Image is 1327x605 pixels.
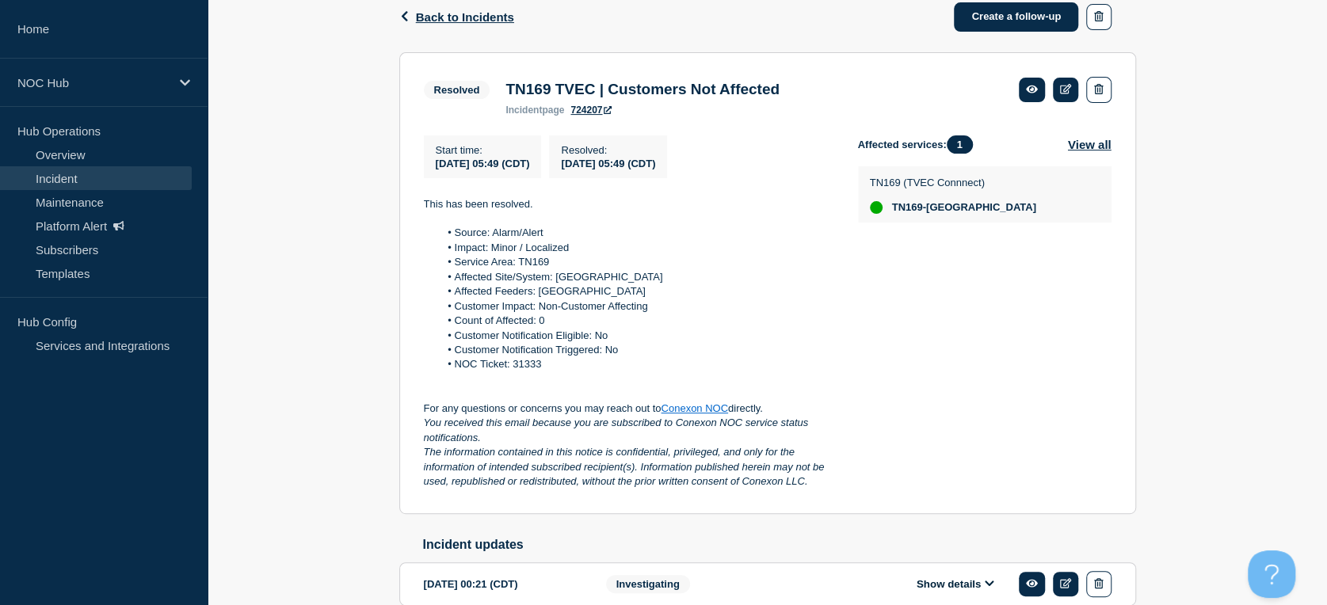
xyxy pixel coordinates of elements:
[561,144,655,156] p: Resolved :
[399,10,514,24] button: Back to Incidents
[424,81,490,99] span: Resolved
[912,577,999,591] button: Show details
[17,76,170,89] p: NOC Hub
[954,2,1078,32] a: Create a follow-up
[436,144,530,156] p: Start time :
[570,105,612,116] a: 724207
[858,135,981,154] span: Affected services:
[1068,135,1112,154] button: View all
[439,329,833,343] li: Customer Notification Eligible: No
[439,226,833,240] li: Source: Alarm/Alert
[505,105,542,116] span: incident
[947,135,973,154] span: 1
[424,401,833,416] p: For any questions or concerns you may reach out to directly.
[436,158,530,169] span: [DATE] 05:49 (CDT)
[424,446,827,487] em: The information contained in this notice is confidential, privileged, and only for the informatio...
[424,571,582,597] div: [DATE] 00:21 (CDT)
[439,343,833,357] li: Customer Notification Triggered: No
[505,81,780,98] h3: TN169 TVEC | Customers Not Affected
[439,255,833,269] li: Service Area: TN169
[423,538,1136,552] h2: Incident updates
[424,417,811,443] em: You received this email because you are subscribed to Conexon NOC service status notifications.
[661,402,728,414] a: Conexon NOC
[439,241,833,255] li: Impact: Minor / Localized
[424,197,833,211] p: This has been resolved.
[416,10,514,24] span: Back to Incidents
[439,314,833,328] li: Count of Affected: 0
[439,270,833,284] li: Affected Site/System: [GEOGRAPHIC_DATA]
[439,284,833,299] li: Affected Feeders: [GEOGRAPHIC_DATA]
[870,201,883,214] div: up
[1248,550,1295,598] iframe: Help Scout Beacon - Open
[439,299,833,314] li: Customer Impact: Non-Customer Affecting
[505,105,564,116] p: page
[870,177,1036,188] p: TN169 (TVEC Connnect)
[892,201,1036,214] span: TN169-[GEOGRAPHIC_DATA]
[439,357,833,371] li: NOC Ticket: 31333
[606,575,690,593] span: Investigating
[561,158,655,169] span: [DATE] 05:49 (CDT)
